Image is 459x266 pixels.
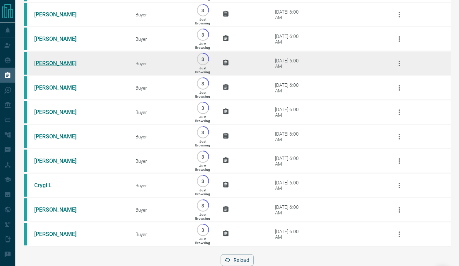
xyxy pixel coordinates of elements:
[200,32,206,37] p: 3
[34,231,87,237] a: [PERSON_NAME]
[275,180,305,191] div: [DATE] 6:00 AM
[195,237,210,245] p: Just Browsing
[34,60,87,67] a: [PERSON_NAME]
[24,198,27,221] div: condos.ca
[275,155,305,167] div: [DATE] 6:00 AM
[200,154,206,159] p: 3
[24,150,27,172] div: condos.ca
[275,82,305,93] div: [DATE] 6:00 AM
[195,115,210,123] p: Just Browsing
[34,182,87,189] a: Crygi L
[135,12,183,17] div: Buyer
[275,229,305,240] div: [DATE] 6:00 AM
[34,133,87,140] a: [PERSON_NAME]
[135,207,183,213] div: Buyer
[275,33,305,45] div: [DATE] 6:00 AM
[275,9,305,20] div: [DATE] 6:00 AM
[24,52,27,75] div: condos.ca
[34,84,87,91] a: [PERSON_NAME]
[200,105,206,111] p: 3
[195,139,210,147] p: Just Browsing
[24,223,27,245] div: condos.ca
[34,206,87,213] a: [PERSON_NAME]
[135,183,183,188] div: Buyer
[195,91,210,98] p: Just Browsing
[221,254,254,266] button: Reload
[34,36,87,42] a: [PERSON_NAME]
[135,85,183,91] div: Buyer
[135,61,183,66] div: Buyer
[135,231,183,237] div: Buyer
[195,42,210,50] p: Just Browsing
[135,109,183,115] div: Buyer
[200,130,206,135] p: 3
[24,3,27,26] div: condos.ca
[195,188,210,196] p: Just Browsing
[24,125,27,148] div: condos.ca
[275,107,305,118] div: [DATE] 6:00 AM
[200,8,206,13] p: 3
[24,28,27,50] div: condos.ca
[24,76,27,99] div: condos.ca
[200,81,206,86] p: 3
[200,203,206,208] p: 3
[200,227,206,233] p: 3
[195,164,210,172] p: Just Browsing
[135,36,183,42] div: Buyer
[24,101,27,123] div: condos.ca
[200,178,206,184] p: 3
[195,17,210,25] p: Just Browsing
[200,56,206,62] p: 3
[195,66,210,74] p: Just Browsing
[34,109,87,115] a: [PERSON_NAME]
[275,204,305,215] div: [DATE] 6:00 AM
[195,213,210,220] p: Just Browsing
[24,174,27,197] div: condos.ca
[34,158,87,164] a: [PERSON_NAME]
[135,134,183,139] div: Buyer
[135,158,183,164] div: Buyer
[275,58,305,69] div: [DATE] 6:00 AM
[275,131,305,142] div: [DATE] 6:00 AM
[34,11,87,18] a: [PERSON_NAME]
